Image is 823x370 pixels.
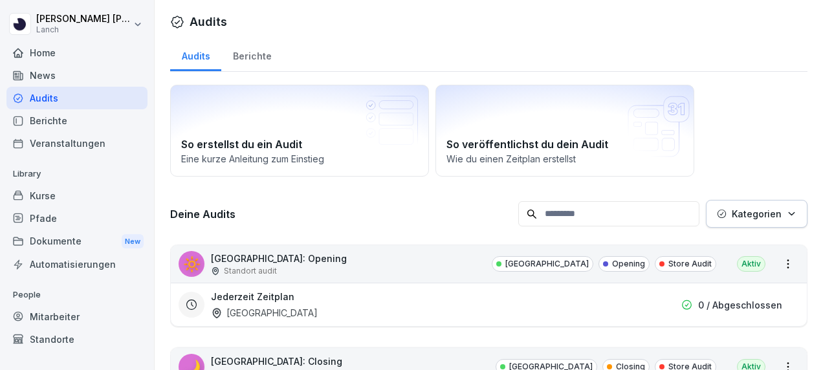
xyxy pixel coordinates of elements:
p: [PERSON_NAME] [PERSON_NAME] [36,14,131,25]
p: 0 / Abgeschlossen [698,298,782,312]
a: Audits [170,38,221,71]
a: Audits [6,87,148,109]
h1: Audits [190,13,227,30]
a: News [6,64,148,87]
p: Opening [612,258,645,270]
a: Veranstaltungen [6,132,148,155]
div: 🔆 [179,251,204,277]
a: Home [6,41,148,64]
p: Store Audit [668,258,712,270]
a: Standorte [6,328,148,351]
div: Aktiv [737,256,765,272]
a: Berichte [221,38,283,71]
h2: So erstellst du ein Audit [181,136,418,152]
p: Library [6,164,148,184]
p: Standort audit [224,265,277,277]
button: Kategorien [706,200,807,228]
p: People [6,285,148,305]
a: Berichte [6,109,148,132]
a: Pfade [6,207,148,230]
p: [GEOGRAPHIC_DATA]: Closing [211,354,342,368]
h3: Deine Audits [170,207,512,221]
div: New [122,234,144,249]
p: Lanch [36,25,131,34]
p: Kategorien [732,207,782,221]
div: Dokumente [6,230,148,254]
h2: So veröffentlichst du dein Audit [446,136,683,152]
p: Eine kurze Anleitung zum Einstieg [181,152,418,166]
a: DokumenteNew [6,230,148,254]
div: [GEOGRAPHIC_DATA] [211,306,318,320]
p: [GEOGRAPHIC_DATA]: Opening [211,252,347,265]
a: So erstellst du ein AuditEine kurze Anleitung zum Einstieg [170,85,429,177]
p: [GEOGRAPHIC_DATA] [505,258,589,270]
a: Kurse [6,184,148,207]
h3: Jederzeit Zeitplan [211,290,294,303]
a: Automatisierungen [6,253,148,276]
a: So veröffentlichst du dein AuditWie du einen Zeitplan erstellst [435,85,694,177]
a: Mitarbeiter [6,305,148,328]
p: Wie du einen Zeitplan erstellst [446,152,683,166]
